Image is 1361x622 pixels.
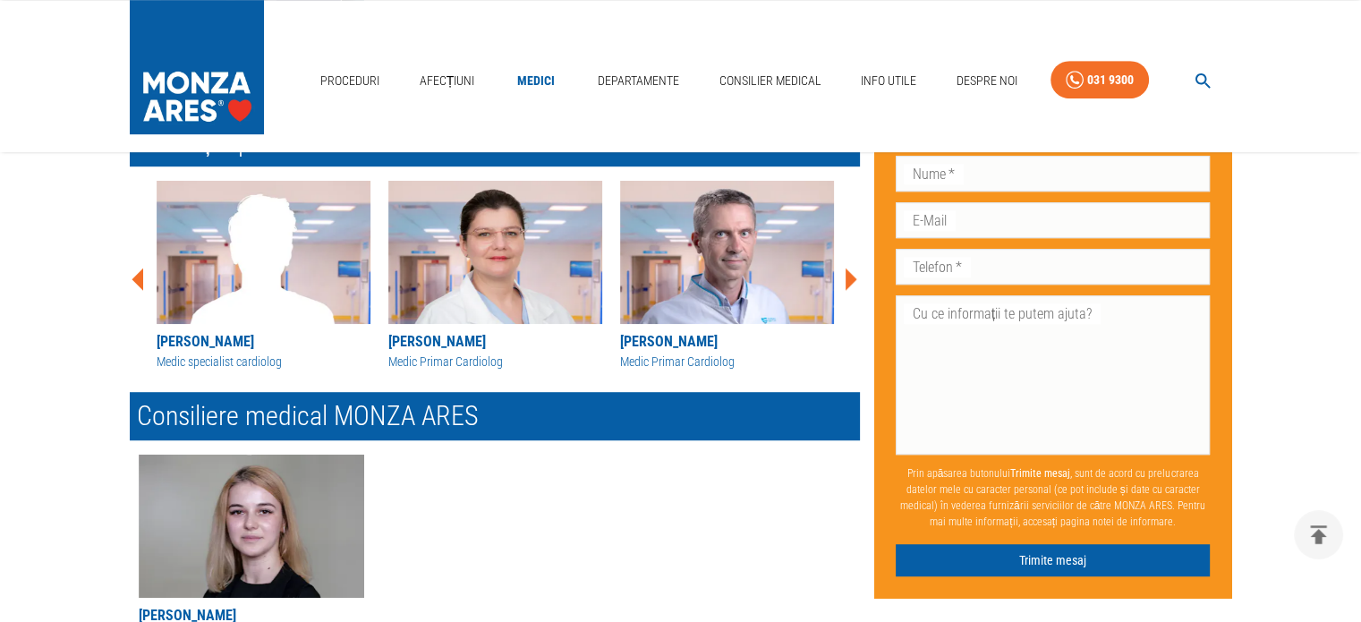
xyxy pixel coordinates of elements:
div: Medic specialist cardiolog [157,353,370,371]
h2: Consiliere medical MONZA ARES [130,392,860,440]
b: Trimite mesaj [1010,467,1070,480]
div: Medic Primar Cardiolog [620,353,834,371]
a: [PERSON_NAME]Medic Primar Cardiolog [620,181,834,371]
button: delete [1294,510,1343,559]
a: Info Utile [854,63,923,99]
a: Medici [507,63,565,99]
a: [PERSON_NAME]Medic Primar Cardiolog [388,181,602,371]
a: [PERSON_NAME]Medic specialist cardiolog [157,181,370,371]
a: Departamente [591,63,686,99]
a: Afecțiuni [413,63,482,99]
div: [PERSON_NAME] [388,331,602,353]
div: [PERSON_NAME] [620,331,834,353]
button: Trimite mesaj [896,544,1211,577]
a: 031 9300 [1051,61,1149,99]
a: Consilier Medical [711,63,828,99]
img: Dr. Călin Siliște [620,181,834,324]
div: 031 9300 [1087,69,1134,91]
a: Proceduri [313,63,387,99]
div: Medic Primar Cardiolog [388,353,602,371]
div: [PERSON_NAME] [157,331,370,353]
img: Alina Udrea [139,455,364,598]
a: Despre Noi [949,63,1025,99]
p: Prin apăsarea butonului , sunt de acord cu prelucrarea datelor mele cu caracter personal (ce pot ... [896,458,1211,537]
